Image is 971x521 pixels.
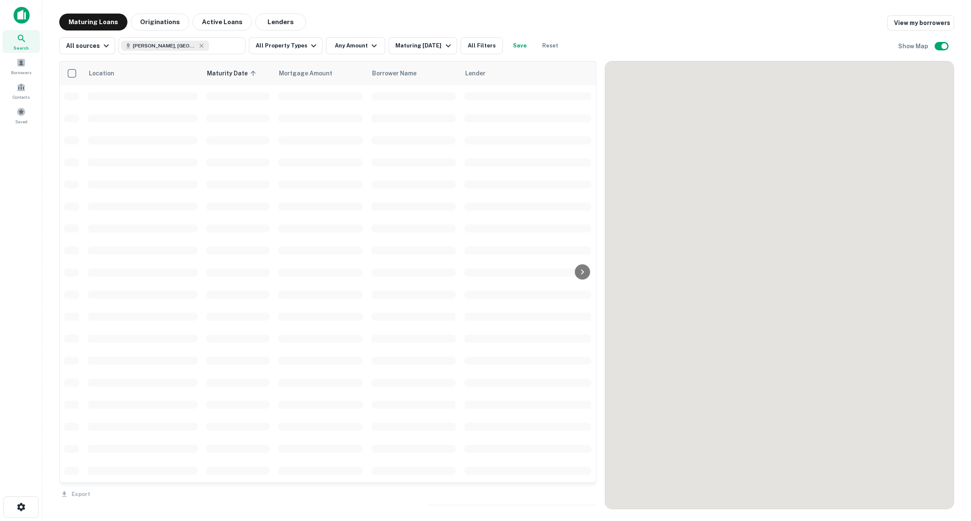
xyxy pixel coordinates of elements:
span: Borrowers [11,69,31,76]
a: View my borrowers [887,15,954,30]
div: Maturing [DATE] [395,41,453,51]
span: [PERSON_NAME], [GEOGRAPHIC_DATA], [GEOGRAPHIC_DATA] [133,42,196,50]
span: Search [14,44,29,51]
a: Saved [3,104,40,127]
button: Maturing Loans [59,14,127,30]
span: Borrower Name [372,68,417,78]
button: Reset [537,37,564,54]
th: Mortgage Amount [274,61,367,85]
a: Search [3,30,40,53]
button: Originations [131,14,189,30]
button: All Property Types [249,37,323,54]
th: Location [83,61,202,85]
span: Mortgage Amount [279,68,343,78]
a: Contacts [3,79,40,102]
button: All sources [59,37,115,54]
button: Save your search to get updates of matches that match your search criteria. [506,37,533,54]
a: Borrowers [3,55,40,78]
th: Lender [460,61,596,85]
th: Maturity Date [202,61,274,85]
span: Location [88,68,114,78]
img: capitalize-icon.png [14,7,30,24]
button: Any Amount [326,37,385,54]
button: Lenders [255,14,306,30]
span: Contacts [13,94,30,100]
span: Maturity Date [207,68,259,78]
span: Lender [465,68,485,78]
button: Active Loans [193,14,252,30]
button: Maturing [DATE] [389,37,457,54]
h6: Show Map [898,42,930,51]
iframe: Chat Widget [929,453,971,494]
div: 0 0 [605,61,954,509]
div: All sources [66,41,111,51]
button: All Filters [461,37,503,54]
span: Saved [15,118,28,125]
th: Borrower Name [367,61,460,85]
